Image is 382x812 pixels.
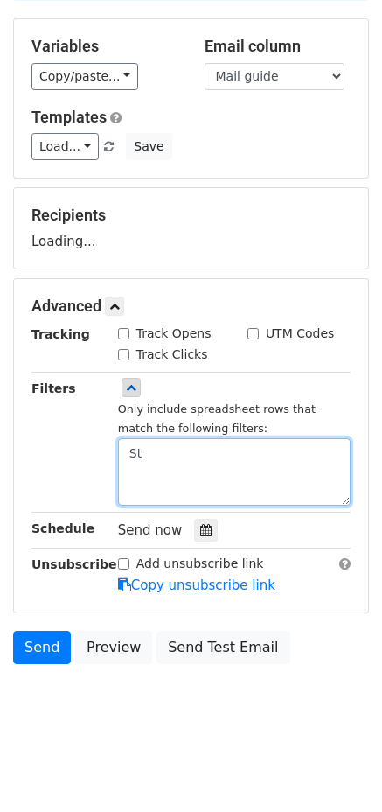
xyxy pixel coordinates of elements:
strong: Schedule [31,521,94,535]
small: Only include spreadsheet rows that match the following filters: [118,402,316,436]
div: Loading... [31,206,351,251]
a: Copy unsubscribe link [118,577,275,593]
div: Widget de chat [295,728,382,812]
a: Send Test Email [156,631,289,664]
strong: Tracking [31,327,90,341]
h5: Variables [31,37,178,56]
strong: Unsubscribe [31,557,117,571]
h5: Recipients [31,206,351,225]
button: Save [126,133,171,160]
a: Preview [75,631,152,664]
h5: Email column [205,37,351,56]
a: Load... [31,133,99,160]
strong: Filters [31,381,76,395]
a: Send [13,631,71,664]
label: Add unsubscribe link [136,555,264,573]
label: Track Opens [136,325,212,343]
label: Track Clicks [136,346,208,364]
h5: Advanced [31,297,351,316]
iframe: Chat Widget [295,728,382,812]
span: Send now [118,522,183,538]
a: Copy/paste... [31,63,138,90]
label: UTM Codes [266,325,334,343]
a: Templates [31,108,107,126]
